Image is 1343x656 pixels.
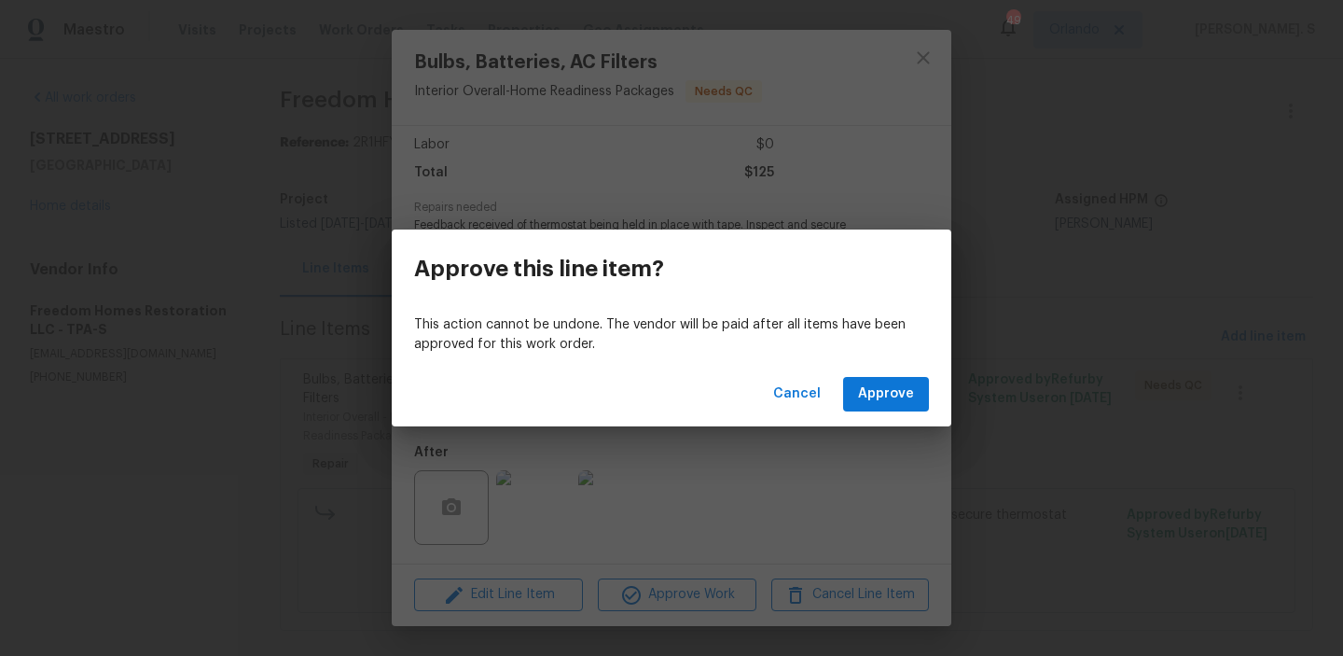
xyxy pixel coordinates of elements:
[773,383,821,406] span: Cancel
[766,377,828,412] button: Cancel
[843,377,929,412] button: Approve
[414,256,664,282] h3: Approve this line item?
[858,383,914,406] span: Approve
[414,315,929,355] p: This action cannot be undone. The vendor will be paid after all items have been approved for this...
